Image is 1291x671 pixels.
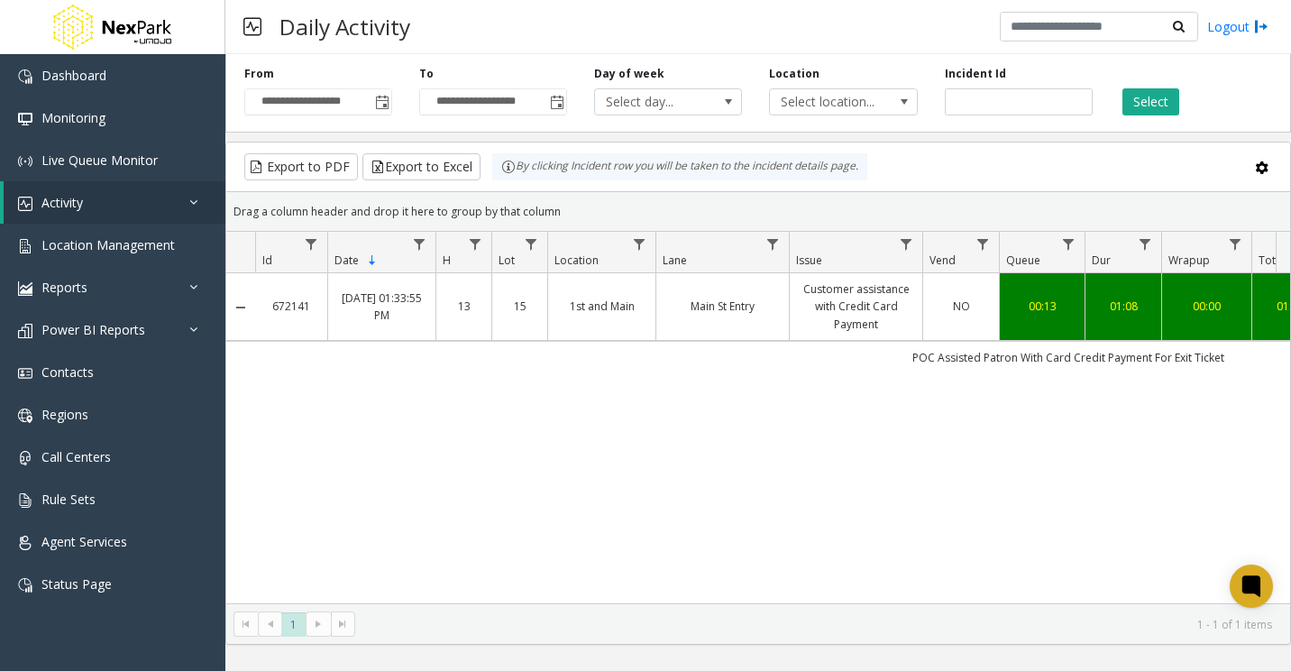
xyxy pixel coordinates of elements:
[1096,298,1150,315] a: 01:08
[299,232,324,256] a: Id Filter Menu
[1011,298,1074,315] a: 00:13
[667,298,778,315] a: Main St Entry
[41,575,112,593] span: Status Page
[41,279,87,296] span: Reports
[769,66,819,82] label: Location
[244,66,274,82] label: From
[41,533,127,550] span: Agent Services
[41,406,88,423] span: Regions
[41,448,111,465] span: Call Centers
[801,280,911,333] a: Customer assistance with Credit Card Payment
[4,181,225,224] a: Activity
[627,232,652,256] a: Location Filter Menu
[243,5,261,49] img: pageIcon
[1173,298,1241,315] a: 00:00
[365,253,380,268] span: Sortable
[894,232,919,256] a: Issue Filter Menu
[492,153,867,180] div: By clicking Incident row you will be taken to the incident details page.
[1133,232,1158,256] a: Dur Filter Menu
[796,253,822,268] span: Issue
[554,253,599,268] span: Location
[546,89,566,115] span: Toggle popup
[761,232,785,256] a: Lane Filter Menu
[407,232,432,256] a: Date Filter Menu
[334,253,359,268] span: Date
[41,194,83,211] span: Activity
[18,281,32,296] img: 'icon'
[1006,253,1040,268] span: Queue
[226,232,1290,603] div: Data table
[41,109,105,126] span: Monitoring
[18,536,32,550] img: 'icon'
[266,298,316,315] a: 672141
[41,152,158,169] span: Live Queue Monitor
[41,491,96,508] span: Rule Sets
[463,232,488,256] a: H Filter Menu
[595,89,712,115] span: Select day...
[663,253,687,268] span: Lane
[362,153,481,180] button: Export to Excel
[18,578,32,593] img: 'icon'
[18,409,32,423] img: 'icon'
[1057,232,1081,256] a: Queue Filter Menu
[419,66,434,82] label: To
[945,66,1006,82] label: Incident Id
[499,253,515,268] span: Lot
[1223,232,1248,256] a: Wrapup Filter Menu
[559,298,645,315] a: 1st and Main
[41,363,94,381] span: Contacts
[366,617,1272,632] kendo-pager-info: 1 - 1 of 1 items
[519,232,544,256] a: Lot Filter Menu
[770,89,887,115] span: Select location...
[1254,17,1268,36] img: logout
[1259,253,1285,268] span: Total
[1092,253,1111,268] span: Dur
[41,321,145,338] span: Power BI Reports
[18,239,32,253] img: 'icon'
[270,5,419,49] h3: Daily Activity
[501,160,516,174] img: infoIcon.svg
[1168,253,1210,268] span: Wrapup
[953,299,970,314] span: NO
[929,253,956,268] span: Vend
[503,298,536,315] a: 15
[934,298,988,315] a: NO
[18,451,32,465] img: 'icon'
[41,236,175,253] span: Location Management
[41,67,106,84] span: Dashboard
[244,153,358,180] button: Export to PDF
[1207,17,1268,36] a: Logout
[18,197,32,211] img: 'icon'
[1122,88,1179,115] button: Select
[18,69,32,84] img: 'icon'
[18,324,32,338] img: 'icon'
[339,290,425,324] a: [DATE] 01:33:55 PM
[226,196,1290,227] div: Drag a column header and drop it here to group by that column
[594,66,664,82] label: Day of week
[443,253,451,268] span: H
[18,366,32,381] img: 'icon'
[262,253,272,268] span: Id
[371,89,391,115] span: Toggle popup
[281,612,306,637] span: Page 1
[971,232,995,256] a: Vend Filter Menu
[18,493,32,508] img: 'icon'
[447,298,481,315] a: 13
[226,300,255,315] a: Collapse Details
[18,112,32,126] img: 'icon'
[18,154,32,169] img: 'icon'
